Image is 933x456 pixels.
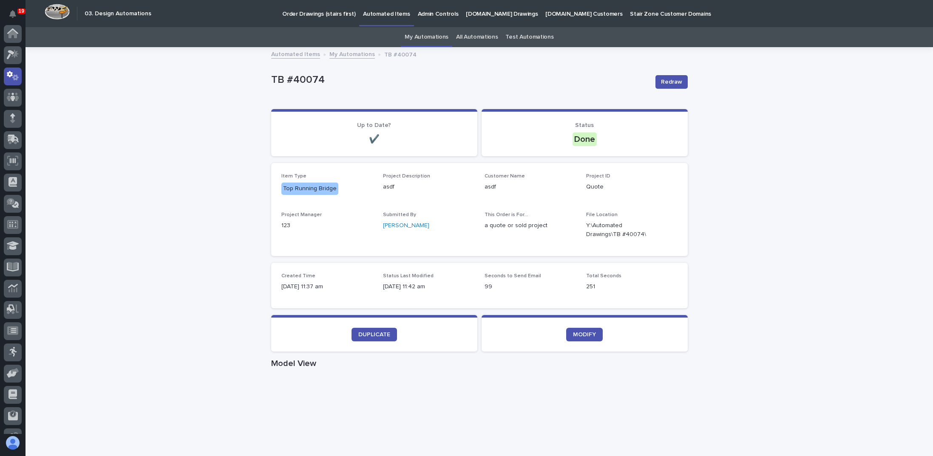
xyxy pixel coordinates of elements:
a: My Automations [405,27,448,47]
span: Submitted By [383,212,416,217]
p: 19 [19,8,24,14]
a: All Automations [456,27,498,47]
span: Status [575,122,594,128]
div: Top Running Bridge [281,183,338,195]
a: My Automations [329,49,375,59]
p: Quote [586,183,678,191]
a: [PERSON_NAME] [383,221,429,230]
p: asdf [485,183,576,191]
button: Redraw [655,75,688,89]
span: Project Manager [281,212,322,217]
h1: Model View [271,358,688,369]
: Y:\Automated Drawings\TB #40074\ [586,221,657,239]
button: Notifications [4,5,22,23]
p: TB #40074 [271,74,649,86]
p: asdf [383,183,474,191]
p: [DATE] 11:42 am [383,282,474,291]
span: Status Last Modified [383,273,434,279]
img: Workspace Logo [45,4,70,20]
a: Automated Items [271,49,320,59]
span: Created Time [281,273,315,279]
div: Done [573,132,597,146]
p: 99 [485,282,576,291]
p: 251 [586,282,678,291]
span: Project ID [586,174,610,179]
p: 123 [281,221,373,230]
span: Project Description [383,174,430,179]
h2: 03. Design Automations [85,10,151,17]
span: File Location [586,212,618,217]
p: [DATE] 11:37 am [281,282,373,291]
div: Notifications19 [11,10,22,24]
span: Total Seconds [586,273,621,279]
a: DUPLICATE [352,328,397,341]
span: Up to Date? [357,122,391,128]
a: MODIFY [566,328,603,341]
button: users-avatar [4,434,22,452]
p: a quote or sold project [485,221,576,230]
a: Test Automations [505,27,553,47]
p: ✔️ [281,134,467,144]
span: Redraw [661,78,682,86]
span: This Order is For... [485,212,528,217]
span: Item Type [281,174,306,179]
span: DUPLICATE [358,332,390,338]
span: Customer Name [485,174,525,179]
span: Seconds to Send Email [485,273,541,279]
span: MODIFY [573,332,596,338]
p: TB #40074 [384,49,417,59]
